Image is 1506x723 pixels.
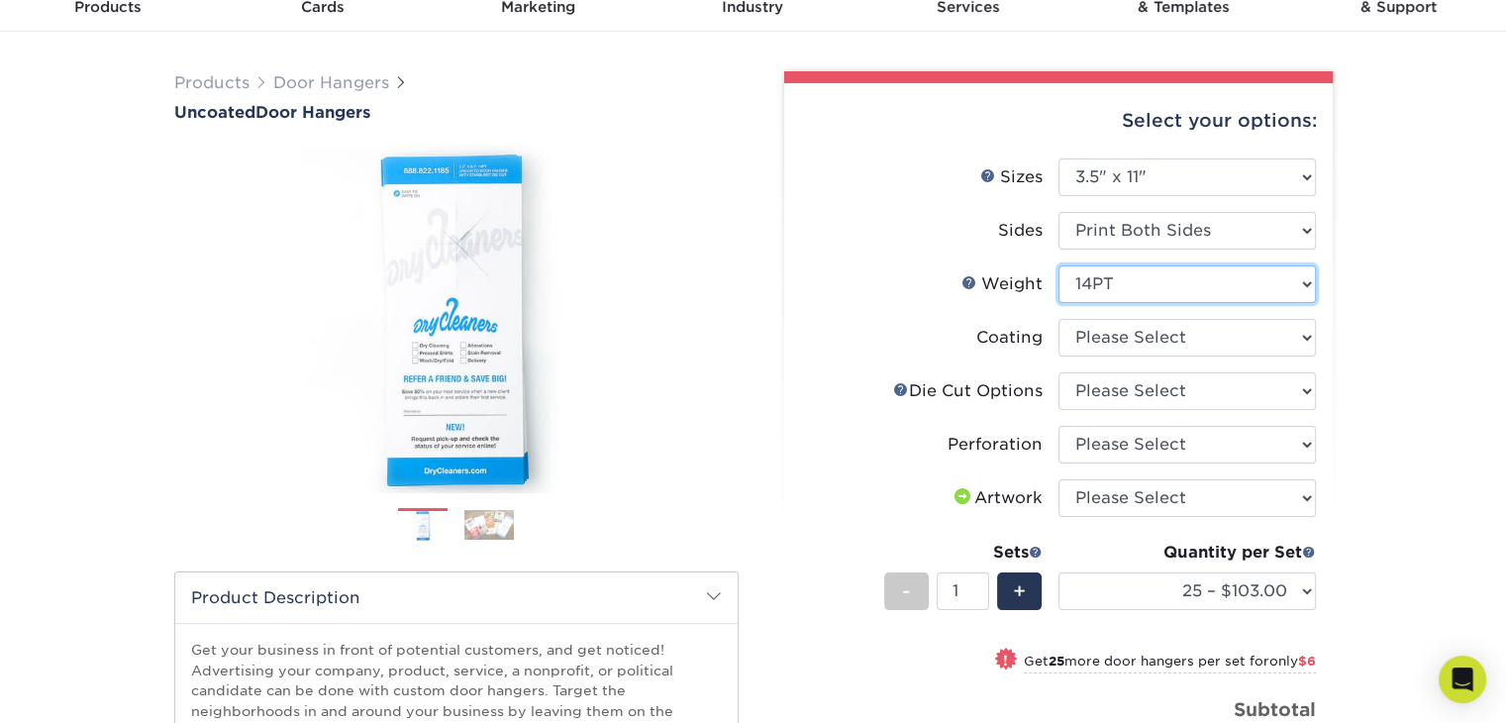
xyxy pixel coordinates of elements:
a: Door Hangers [273,73,389,92]
div: Select your options: [800,83,1317,158]
span: + [1013,576,1026,606]
div: Sizes [980,165,1043,189]
span: ! [1003,650,1008,671]
img: Uncoated 01 [174,124,739,514]
span: - [902,576,911,606]
span: only [1269,654,1316,669]
div: Perforation [948,433,1043,457]
div: Weight [961,272,1043,296]
span: $6 [1298,654,1316,669]
img: Door Hangers 01 [398,509,448,543]
div: Coating [976,326,1043,350]
h2: Product Description [175,572,738,623]
a: Products [174,73,250,92]
div: Sets [884,541,1043,565]
div: Sides [998,219,1043,243]
h1: Door Hangers [174,103,739,122]
strong: 25 [1049,654,1064,669]
strong: Subtotal [1234,698,1316,720]
div: Open Intercom Messenger [1439,656,1486,703]
div: Quantity per Set [1058,541,1316,565]
div: Artwork [951,486,1043,510]
div: Die Cut Options [893,379,1043,403]
span: Uncoated [174,103,255,122]
a: UncoatedDoor Hangers [174,103,739,122]
small: Get more door hangers per set for [1024,654,1316,673]
img: Door Hangers 02 [464,510,514,540]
